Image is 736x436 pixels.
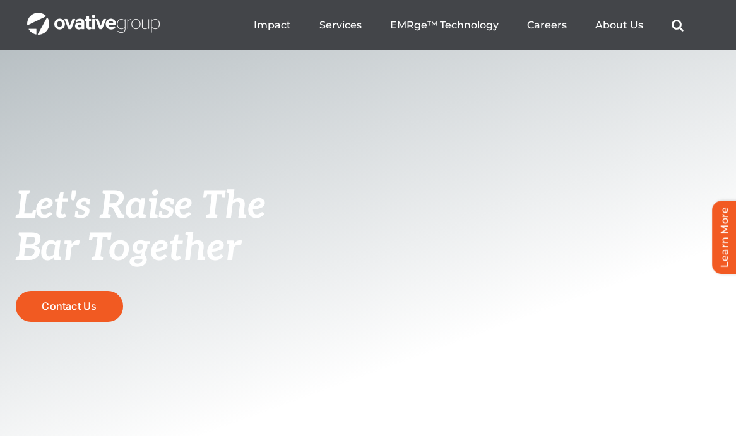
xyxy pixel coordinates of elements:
[390,19,499,32] a: EMRge™ Technology
[42,300,97,312] span: Contact Us
[672,19,684,32] a: Search
[254,5,684,45] nav: Menu
[319,19,362,32] a: Services
[27,11,160,23] a: OG_Full_horizontal_WHT
[595,19,643,32] a: About Us
[16,184,266,229] span: Let's Raise The
[254,19,291,32] a: Impact
[16,226,240,271] span: Bar Together
[16,291,123,322] a: Contact Us
[527,19,567,32] a: Careers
